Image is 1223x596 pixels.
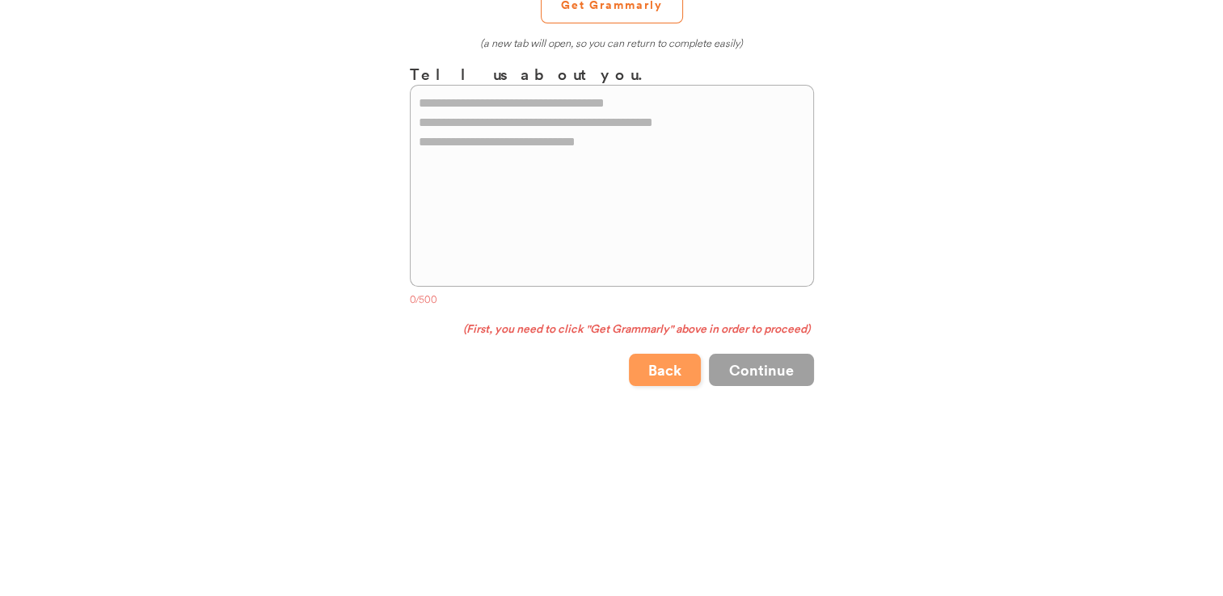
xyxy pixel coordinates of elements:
h3: Tell us about you. [410,62,814,86]
div: 0/500 [410,293,814,309]
button: Continue [709,354,814,386]
em: (a new tab will open, so you can return to complete easily) [480,36,743,49]
button: Back [629,354,701,386]
div: (First, you need to click "Get Grammarly" above in order to proceed) [410,321,814,338]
